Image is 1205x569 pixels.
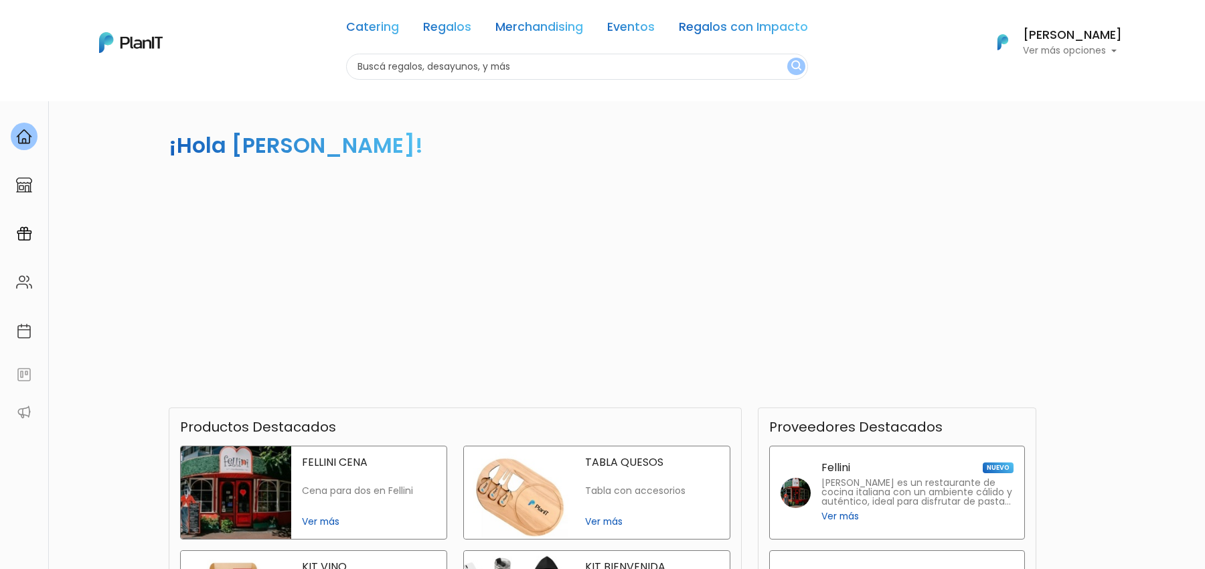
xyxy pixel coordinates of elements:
img: PlanIt Logo [988,27,1018,57]
a: Fellini NUEVO [PERSON_NAME] es un restaurante de cocina italiana con un ambiente cálido y auténti... [769,446,1025,540]
img: marketplace-4ceaa7011d94191e9ded77b95e3339b90024bf715f7c57f8cf31f2d8c509eaba.svg [16,177,32,193]
a: Catering [346,21,399,38]
a: Merchandising [495,21,583,38]
img: partners-52edf745621dab592f3b2c58e3bca9d71375a7ef29c3b500c9f145b62cc070d4.svg [16,404,32,420]
img: tabla quesos [464,446,574,539]
h6: [PERSON_NAME] [1023,29,1122,42]
span: NUEVO [983,462,1014,473]
p: FELLINI CENA [302,457,436,468]
h2: ¡Hola [PERSON_NAME]! [169,130,423,160]
img: PlanIt Logo [99,32,163,53]
p: Fellini [821,462,850,473]
p: [PERSON_NAME] es un restaurante de cocina italiana con un ambiente cálido y auténtico, ideal para... [821,479,1014,507]
img: calendar-87d922413cdce8b2cf7b7f5f62616a5cf9e4887200fb71536465627b3292af00.svg [16,323,32,339]
a: Eventos [607,21,655,38]
span: Ver más [821,509,859,523]
h3: Productos Destacados [180,419,336,435]
p: TABLA QUESOS [585,457,719,468]
img: campaigns-02234683943229c281be62815700db0a1741e53638e28bf9629b52c665b00959.svg [16,226,32,242]
span: Ver más [585,515,719,529]
p: Ver más opciones [1023,46,1122,56]
a: fellini cena FELLINI CENA Cena para dos en Fellini Ver más [180,446,447,540]
input: Buscá regalos, desayunos, y más [346,54,808,80]
img: search_button-432b6d5273f82d61273b3651a40e1bd1b912527efae98b1b7a1b2c0702e16a8d.svg [791,60,801,73]
p: Tabla con accesorios [585,485,719,497]
img: home-e721727adea9d79c4d83392d1f703f7f8bce08238fde08b1acbfd93340b81755.svg [16,129,32,145]
span: Ver más [302,515,436,529]
h3: Proveedores Destacados [769,419,943,435]
img: feedback-78b5a0c8f98aac82b08bfc38622c3050aee476f2c9584af64705fc4e61158814.svg [16,367,32,383]
img: fellini cena [181,446,291,539]
a: Regalos [423,21,471,38]
p: Cena para dos en Fellini [302,485,436,497]
a: tabla quesos TABLA QUESOS Tabla con accesorios Ver más [463,446,730,540]
img: fellini [781,478,811,508]
a: Regalos con Impacto [679,21,808,38]
img: people-662611757002400ad9ed0e3c099ab2801c6687ba6c219adb57efc949bc21e19d.svg [16,274,32,290]
button: PlanIt Logo [PERSON_NAME] Ver más opciones [980,25,1122,60]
